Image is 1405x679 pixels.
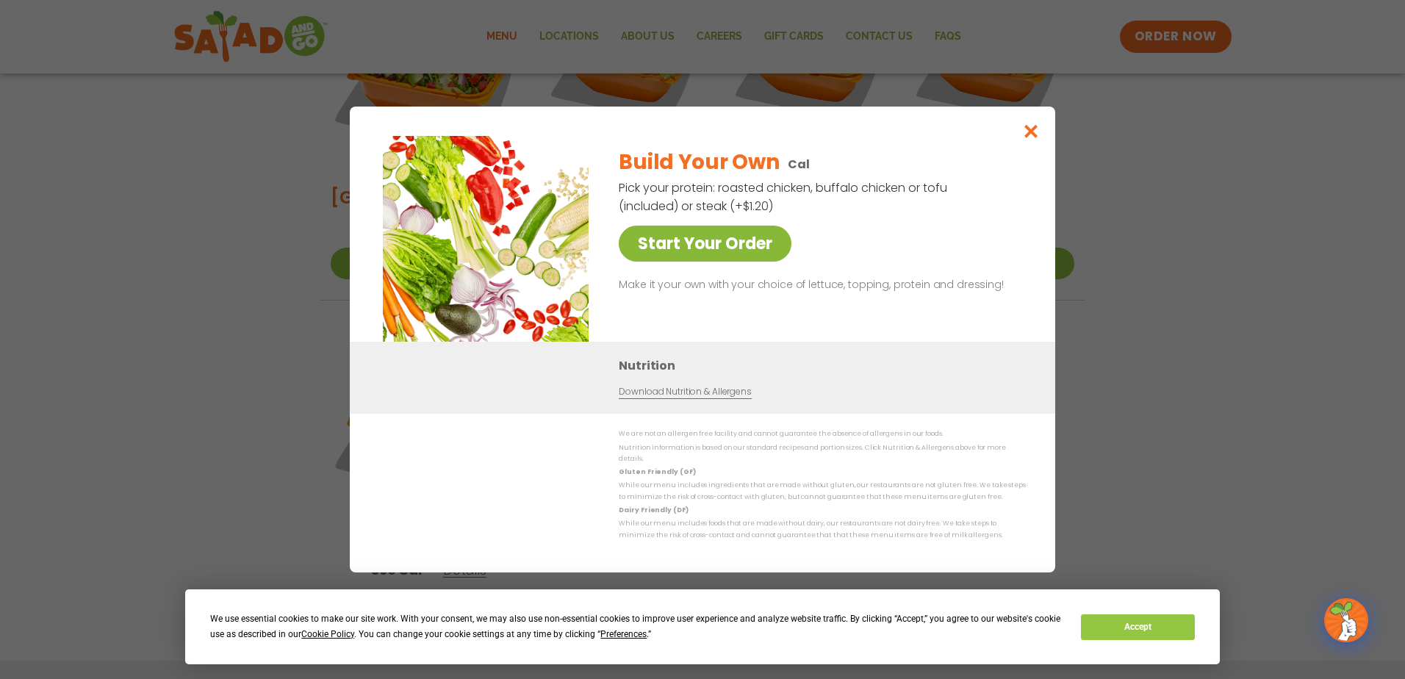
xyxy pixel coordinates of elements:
[619,179,949,215] p: Pick your protein: roasted chicken, buffalo chicken or tofu (included) or steak (+$1.20)
[619,428,1026,439] p: We are not an allergen free facility and cannot guarantee the absence of allergens in our foods.
[619,506,688,514] strong: Dairy Friendly (DF)
[1007,107,1055,156] button: Close modal
[600,629,647,639] span: Preferences
[619,467,695,476] strong: Gluten Friendly (GF)
[185,589,1220,664] div: Cookie Consent Prompt
[619,226,791,262] a: Start Your Order
[1326,600,1367,641] img: wpChatIcon
[619,480,1026,503] p: While our menu includes ingredients that are made without gluten, our restaurants are not gluten ...
[383,136,589,342] img: Featured product photo for Build Your Own
[619,356,1033,375] h3: Nutrition
[619,442,1026,465] p: Nutrition information is based on our standard recipes and portion sizes. Click Nutrition & Aller...
[619,385,751,399] a: Download Nutrition & Allergens
[210,611,1063,642] div: We use essential cookies to make our site work. With your consent, we may also use non-essential ...
[301,629,354,639] span: Cookie Policy
[788,155,810,173] p: Cal
[1081,614,1194,640] button: Accept
[619,276,1020,294] p: Make it your own with your choice of lettuce, topping, protein and dressing!
[619,518,1026,541] p: While our menu includes foods that are made without dairy, our restaurants are not dairy free. We...
[619,147,779,178] h2: Build Your Own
